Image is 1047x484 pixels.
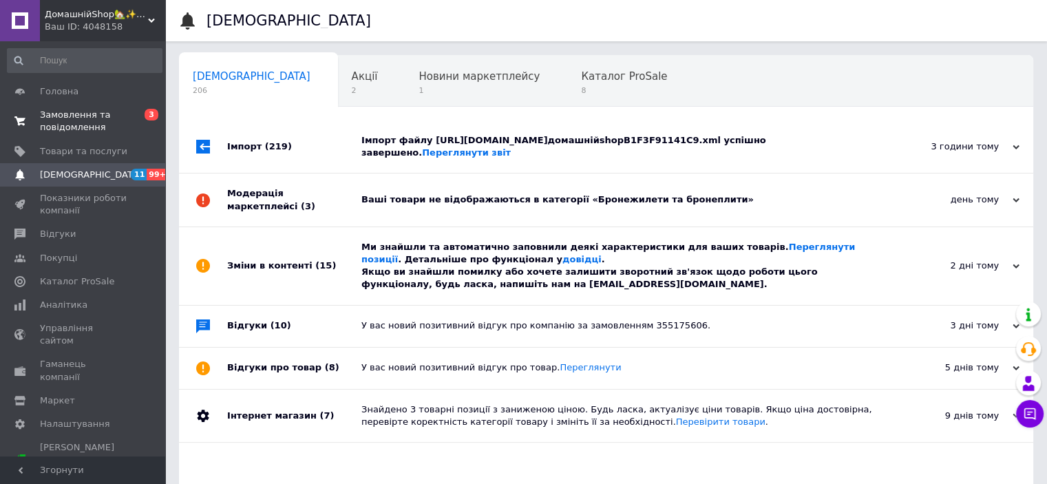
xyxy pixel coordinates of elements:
[40,394,75,407] span: Маркет
[882,260,1019,272] div: 2 дні тому
[45,8,148,21] span: ДомашнійShop🏡✨ - замовлення онлайн не виходячи з дому💕
[676,417,765,427] a: Перевірити товари
[361,242,855,264] a: Переглянути позиції
[193,85,310,96] span: 206
[265,141,292,151] span: (219)
[227,173,361,226] div: Модерація маркетплейсі
[422,147,511,158] a: Переглянути звіт
[40,192,127,217] span: Показники роботи компанії
[361,193,882,206] div: Ваші товари не відображаються в категорії «Бронежилети та бронеплити»
[40,145,127,158] span: Товари та послуги
[147,169,169,180] span: 99+
[581,85,667,96] span: 8
[227,306,361,347] div: Відгуки
[352,85,378,96] span: 2
[419,85,540,96] span: 1
[40,358,127,383] span: Гаманець компанії
[361,241,882,291] div: Ми знайшли та автоматично заповнили деякі характеристики для ваших товарів. . Детальніше про функ...
[227,120,361,173] div: Імпорт
[40,169,142,181] span: [DEMOGRAPHIC_DATA]
[227,348,361,389] div: Відгуки про товар
[315,260,336,271] span: (15)
[40,85,78,98] span: Головна
[325,362,339,372] span: (8)
[40,322,127,347] span: Управління сайтом
[207,12,371,29] h1: [DEMOGRAPHIC_DATA]
[40,441,127,479] span: [PERSON_NAME] та рахунки
[319,410,334,421] span: (7)
[361,134,882,159] div: Імпорт файлу [URL][DOMAIN_NAME]домашнійshopB1F3F91141C9.xml успішно завершено.
[560,362,621,372] a: Переглянути
[419,70,540,83] span: Новини маркетплейсу
[271,320,291,330] span: (10)
[882,140,1019,153] div: 3 години тому
[40,275,114,288] span: Каталог ProSale
[40,418,110,430] span: Налаштування
[562,254,602,264] a: довідці
[581,70,667,83] span: Каталог ProSale
[45,21,165,33] div: Ваш ID: 4048158
[882,193,1019,206] div: день тому
[40,299,87,311] span: Аналітика
[227,227,361,305] div: Зміни в контенті
[40,109,127,134] span: Замовлення та повідомлення
[361,361,882,374] div: У вас новий позитивний відгук про товар.
[361,403,882,428] div: Знайдено 3 товарні позиції з заниженою ціною. Будь ласка, актуалізує ціни товарів. Якщо ціна дост...
[145,109,158,120] span: 3
[361,319,882,332] div: У вас новий позитивний відгук про компанію за замовленням 355175606.
[882,361,1019,374] div: 5 днів тому
[131,169,147,180] span: 11
[301,201,315,211] span: (3)
[227,390,361,442] div: Інтернет магазин
[193,70,310,83] span: [DEMOGRAPHIC_DATA]
[40,252,77,264] span: Покупці
[352,70,378,83] span: Акції
[882,410,1019,422] div: 9 днів тому
[7,48,162,73] input: Пошук
[1016,400,1044,428] button: Чат з покупцем
[40,228,76,240] span: Відгуки
[882,319,1019,332] div: 3 дні тому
